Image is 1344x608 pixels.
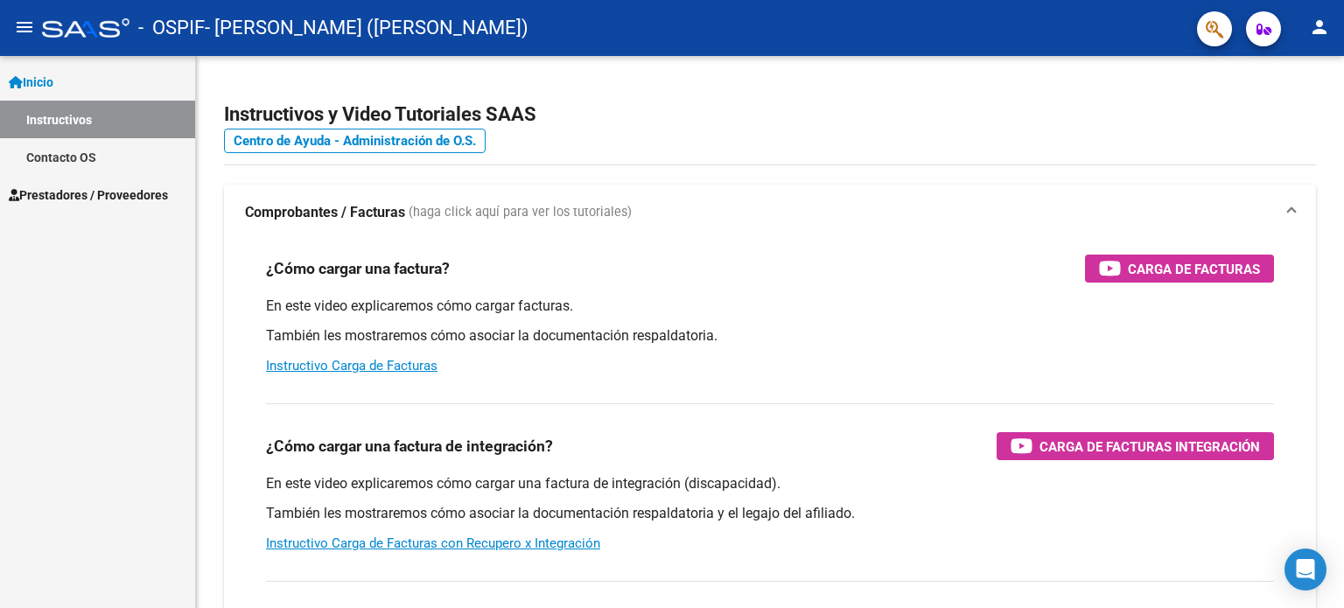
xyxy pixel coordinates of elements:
mat-icon: person [1309,17,1330,38]
a: Instructivo Carga de Facturas [266,358,437,374]
p: En este video explicaremos cómo cargar una factura de integración (discapacidad). [266,474,1274,493]
span: (haga click aquí para ver los tutoriales) [409,203,632,222]
a: Instructivo Carga de Facturas con Recupero x Integración [266,535,600,551]
span: Carga de Facturas [1128,258,1260,280]
p: También les mostraremos cómo asociar la documentación respaldatoria y el legajo del afiliado. [266,504,1274,523]
h3: ¿Cómo cargar una factura? [266,256,450,281]
mat-expansion-panel-header: Comprobantes / Facturas (haga click aquí para ver los tutoriales) [224,185,1316,241]
button: Carga de Facturas Integración [997,432,1274,460]
span: Carga de Facturas Integración [1039,436,1260,458]
h3: ¿Cómo cargar una factura de integración? [266,434,553,458]
mat-icon: menu [14,17,35,38]
p: También les mostraremos cómo asociar la documentación respaldatoria. [266,326,1274,346]
span: - [PERSON_NAME] ([PERSON_NAME]) [205,9,528,47]
span: - OSPIF [138,9,205,47]
button: Carga de Facturas [1085,255,1274,283]
span: Inicio [9,73,53,92]
p: En este video explicaremos cómo cargar facturas. [266,297,1274,316]
strong: Comprobantes / Facturas [245,203,405,222]
h2: Instructivos y Video Tutoriales SAAS [224,98,1316,131]
span: Prestadores / Proveedores [9,185,168,205]
div: Open Intercom Messenger [1284,549,1326,591]
a: Centro de Ayuda - Administración de O.S. [224,129,486,153]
